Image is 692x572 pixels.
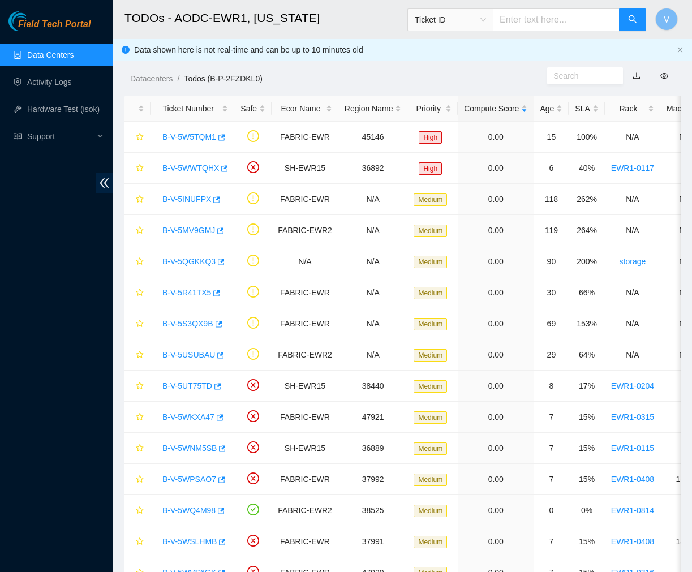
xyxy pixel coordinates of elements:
td: 0.00 [458,339,534,371]
td: SH-EWR15 [272,371,338,402]
button: star [131,501,144,519]
td: 0.00 [458,246,534,277]
td: FABRIC-EWR [272,122,338,153]
td: 29 [534,339,569,371]
td: 15% [569,402,604,433]
td: 36892 [338,153,408,184]
span: exclamation-circle [247,317,259,329]
span: star [136,226,144,235]
button: download [624,67,649,85]
td: 7 [534,433,569,464]
span: exclamation-circle [247,348,259,360]
td: 200% [569,246,604,277]
td: N/A [338,215,408,246]
td: 15% [569,464,604,495]
a: Akamai TechnologiesField Tech Portal [8,20,91,35]
td: N/A [338,246,408,277]
span: star [136,164,144,173]
td: 30 [534,277,569,308]
td: 90 [534,246,569,277]
td: 0.00 [458,277,534,308]
a: B-V-5INUFPX [162,195,211,204]
button: star [131,532,144,551]
a: Hardware Test (isok) [27,105,100,114]
a: EWR1-0117 [611,164,654,173]
span: star [136,351,144,360]
span: Medium [414,474,447,486]
a: B-V-5S3QX9B [162,319,213,328]
td: N/A [338,339,408,371]
span: Field Tech Portal [18,19,91,30]
a: B-V-5R41TX5 [162,288,211,297]
td: 0.00 [458,371,534,402]
span: Medium [414,287,447,299]
a: B-V-5QGKKQ3 [162,257,216,266]
span: close-circle [247,535,259,547]
td: SH-EWR15 [272,433,338,464]
span: Medium [414,349,447,362]
span: close-circle [247,161,259,173]
td: FABRIC-EWR [272,184,338,215]
td: 0.00 [458,215,534,246]
a: B-V-5USUBAU [162,350,215,359]
td: 0.00 [458,184,534,215]
a: B-V-5WKXA47 [162,412,214,422]
td: 153% [569,308,604,339]
span: double-left [96,173,113,193]
td: N/A [605,277,660,308]
span: exclamation-circle [247,255,259,266]
td: 0% [569,495,604,526]
span: close-circle [247,441,259,453]
a: Data Centers [27,50,74,59]
span: / [177,74,179,83]
td: 17% [569,371,604,402]
span: close-circle [247,472,259,484]
td: 37992 [338,464,408,495]
a: Todos (B-P-2FZDKL0) [184,74,262,83]
td: 7 [534,464,569,495]
td: 37991 [338,526,408,557]
td: N/A [605,215,660,246]
a: Datacenters [130,74,173,83]
span: star [136,289,144,298]
span: Medium [414,225,447,237]
span: read [14,132,22,140]
a: EWR1-0408 [611,537,654,546]
td: 7 [534,526,569,557]
td: 118 [534,184,569,215]
span: V [664,12,670,27]
td: FABRIC-EWR [272,402,338,433]
td: 6 [534,153,569,184]
a: EWR1-0814 [611,506,654,515]
td: 264% [569,215,604,246]
td: 45146 [338,122,408,153]
span: star [136,320,144,329]
td: 15% [569,433,604,464]
button: search [619,8,646,31]
td: FABRIC-EWR [272,526,338,557]
span: Ticket ID [415,11,486,28]
td: 66% [569,277,604,308]
td: N/A [338,277,408,308]
td: FABRIC-EWR2 [272,339,338,371]
span: High [419,131,442,144]
button: star [131,439,144,457]
img: Akamai Technologies [8,11,57,31]
td: FABRIC-EWR [272,464,338,495]
a: B-V-5WQ4M98 [162,506,216,515]
td: FABRIC-EWR [272,277,338,308]
td: 7 [534,402,569,433]
span: Medium [414,536,447,548]
span: star [136,537,144,547]
td: 0.00 [458,526,534,557]
span: star [136,195,144,204]
td: 64% [569,339,604,371]
td: 0.00 [458,464,534,495]
td: FABRIC-EWR2 [272,215,338,246]
span: Medium [414,442,447,455]
button: star [131,377,144,395]
td: 100% [569,122,604,153]
span: star [136,413,144,422]
span: close-circle [247,379,259,391]
a: B-V-5WPSAO7 [162,475,216,484]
